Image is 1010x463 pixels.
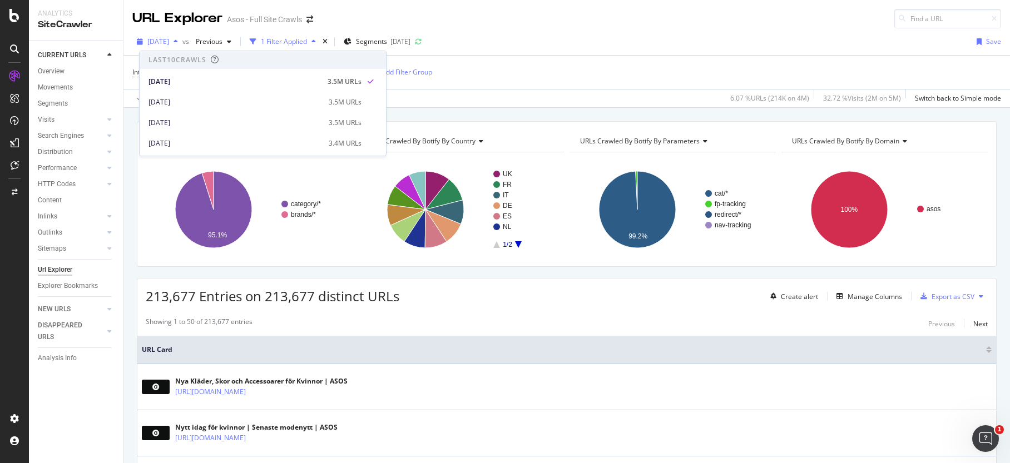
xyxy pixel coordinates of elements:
[503,241,512,248] text: 1/2
[38,98,68,109] div: Segments
[38,303,71,315] div: NEW URLS
[503,181,512,188] text: FR
[894,9,1001,28] input: Find a URL
[132,89,165,107] button: Apply
[38,178,76,190] div: HTTP Codes
[503,223,512,231] text: NL
[358,161,564,258] svg: A chart.
[38,162,104,174] a: Performance
[766,287,818,305] button: Create alert
[329,138,362,148] div: 3.4M URLs
[38,18,114,31] div: SiteCrawler
[339,33,415,51] button: Segments[DATE]
[580,136,700,146] span: URLs Crawled By Botify By parameters
[503,191,509,199] text: IT
[973,317,988,330] button: Next
[175,432,246,444] a: [URL][DOMAIN_NAME]
[38,264,115,276] a: Url Explorer
[38,352,77,364] div: Analysis Info
[38,130,104,142] a: Search Engines
[832,290,902,303] button: Manage Columns
[38,130,84,142] div: Search Engines
[148,118,322,128] div: [DATE]
[995,425,1004,434] span: 1
[38,146,73,158] div: Distribution
[191,33,236,51] button: Previous
[38,280,115,292] a: Explorer Bookmarks
[38,98,115,109] a: Segments
[245,33,320,51] button: 1 Filter Applied
[986,37,1001,46] div: Save
[320,36,330,47] div: times
[38,227,62,238] div: Outlinks
[715,221,751,229] text: nav-tracking
[146,317,253,330] div: Showing 1 to 50 of 213,677 entries
[38,9,114,18] div: Analytics
[366,132,554,150] h4: URLs Crawled By Botify By country
[38,66,65,77] div: Overview
[38,303,104,315] a: NEW URLS
[148,138,322,148] div: [DATE]
[208,231,227,239] text: 95.1%
[146,161,352,258] svg: A chart.
[38,243,66,255] div: Sitemaps
[973,319,988,328] div: Next
[503,170,512,178] text: UK
[715,190,728,197] text: cat/*
[916,287,974,305] button: Export as CSV
[382,67,432,77] div: Add Filter Group
[38,178,104,190] a: HTTP Codes
[356,37,387,46] span: Segments
[132,33,182,51] button: [DATE]
[38,162,77,174] div: Performance
[38,66,115,77] a: Overview
[823,93,901,103] div: 32.72 % Visits ( 2M on 5M )
[972,425,999,452] iframe: Intercom live chat
[38,49,104,61] a: CURRENT URLS
[790,132,978,150] h4: URLs Crawled By Botify By domain
[38,352,115,364] a: Analysis Info
[781,292,818,301] div: Create alert
[570,161,776,258] svg: A chart.
[38,82,115,93] a: Movements
[132,67,266,77] span: Internal Outlinks - Attribute: data-link-group
[915,93,1001,103] div: Switch back to Simple mode
[927,205,940,213] text: asos
[932,292,974,301] div: Export as CSV
[38,49,86,61] div: CURRENT URLS
[142,380,170,394] img: main image
[146,287,399,305] span: 213,677 Entries on 213,677 distinct URLs
[390,37,410,46] div: [DATE]
[38,243,104,255] a: Sitemaps
[142,426,170,440] img: main image
[38,320,104,343] a: DISAPPEARED URLS
[38,195,62,206] div: Content
[191,37,222,46] span: Previous
[781,161,988,258] svg: A chart.
[328,77,362,87] div: 3.5M URLs
[841,206,858,213] text: 100%
[368,136,476,146] span: URLs Crawled By Botify By country
[910,89,1001,107] button: Switch back to Simple mode
[38,82,73,93] div: Movements
[148,55,206,64] div: Last 10 Crawls
[792,136,899,146] span: URLs Crawled By Botify By domain
[367,66,432,79] button: Add Filter Group
[38,114,104,126] a: Visits
[329,118,362,128] div: 3.5M URLs
[38,280,98,292] div: Explorer Bookmarks
[291,200,321,208] text: category/*
[38,211,57,222] div: Inlinks
[715,200,746,208] text: fp-tracking
[148,97,322,107] div: [DATE]
[227,14,302,25] div: Asos - Full Site Crawls
[132,9,222,28] div: URL Explorer
[38,320,94,343] div: DISAPPEARED URLS
[38,114,55,126] div: Visits
[329,97,362,107] div: 3.5M URLs
[142,345,983,355] span: URL Card
[928,319,955,328] div: Previous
